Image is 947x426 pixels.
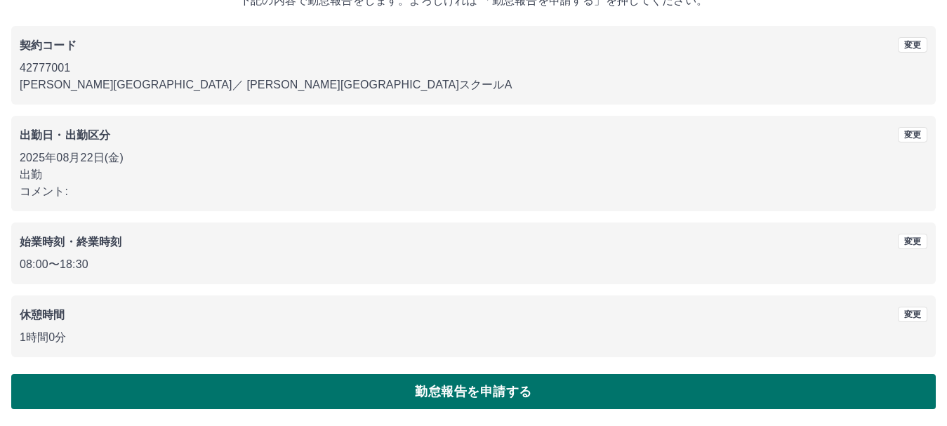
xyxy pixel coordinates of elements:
b: 休憩時間 [20,309,65,321]
b: 始業時刻・終業時刻 [20,236,121,248]
button: 変更 [898,234,927,249]
button: 変更 [898,307,927,322]
p: [PERSON_NAME][GEOGRAPHIC_DATA] ／ [PERSON_NAME][GEOGRAPHIC_DATA]スクールA [20,76,927,93]
b: 契約コード [20,39,77,51]
p: コメント: [20,183,927,200]
b: 出勤日・出勤区分 [20,129,110,141]
button: 勤怠報告を申請する [11,374,936,409]
p: 08:00 〜 18:30 [20,256,927,273]
button: 変更 [898,37,927,53]
p: 42777001 [20,60,927,76]
button: 変更 [898,127,927,142]
p: 1時間0分 [20,329,927,346]
p: 出勤 [20,166,927,183]
p: 2025年08月22日(金) [20,149,927,166]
